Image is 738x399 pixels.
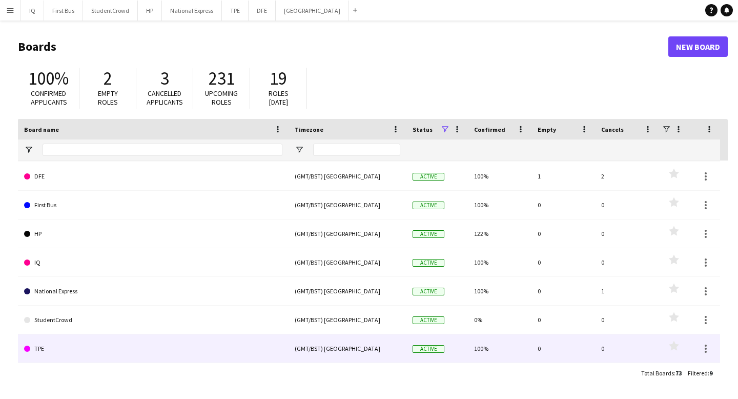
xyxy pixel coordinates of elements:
[531,248,595,276] div: 0
[413,202,444,209] span: Active
[24,162,282,191] a: DFE
[24,126,59,133] span: Board name
[249,1,276,21] button: DFE
[468,220,531,248] div: 122%
[688,369,708,377] span: Filtered
[43,144,282,156] input: Board name Filter Input
[531,277,595,305] div: 0
[24,306,282,334] a: StudentCrowd
[138,1,162,21] button: HP
[162,1,222,21] button: National Express
[24,248,282,277] a: IQ
[641,363,682,383] div: :
[98,89,118,107] span: Empty roles
[413,288,444,295] span: Active
[289,248,406,276] div: (GMT/BST) [GEOGRAPHIC_DATA]
[468,162,531,190] div: 100%
[44,1,83,21] button: First Bus
[289,191,406,219] div: (GMT/BST) [GEOGRAPHIC_DATA]
[668,36,728,57] a: New Board
[709,369,712,377] span: 9
[595,220,659,248] div: 0
[147,89,183,107] span: Cancelled applicants
[595,191,659,219] div: 0
[295,126,323,133] span: Timezone
[21,1,44,21] button: IQ
[18,39,668,54] h1: Boards
[31,89,67,107] span: Confirmed applicants
[413,173,444,181] span: Active
[104,67,112,90] span: 2
[413,230,444,238] span: Active
[24,220,282,248] a: HP
[24,191,282,220] a: First Bus
[209,67,235,90] span: 231
[413,345,444,353] span: Active
[468,191,531,219] div: 100%
[313,144,400,156] input: Timezone Filter Input
[531,191,595,219] div: 0
[205,89,238,107] span: Upcoming roles
[24,334,282,363] a: TPE
[601,126,624,133] span: Cancels
[222,1,249,21] button: TPE
[531,306,595,334] div: 0
[24,145,33,154] button: Open Filter Menu
[276,1,349,21] button: [GEOGRAPHIC_DATA]
[675,369,682,377] span: 73
[595,248,659,276] div: 0
[474,126,505,133] span: Confirmed
[468,277,531,305] div: 100%
[289,220,406,248] div: (GMT/BST) [GEOGRAPHIC_DATA]
[160,67,169,90] span: 3
[289,306,406,334] div: (GMT/BST) [GEOGRAPHIC_DATA]
[595,334,659,363] div: 0
[269,89,289,107] span: Roles [DATE]
[595,162,659,190] div: 2
[595,277,659,305] div: 1
[468,306,531,334] div: 0%
[24,277,282,306] a: National Express
[531,334,595,363] div: 0
[413,316,444,324] span: Active
[28,67,69,90] span: 100%
[538,126,556,133] span: Empty
[468,334,531,363] div: 100%
[413,259,444,267] span: Active
[595,306,659,334] div: 0
[83,1,138,21] button: StudentCrowd
[688,363,712,383] div: :
[468,248,531,276] div: 100%
[641,369,674,377] span: Total Boards
[289,277,406,305] div: (GMT/BST) [GEOGRAPHIC_DATA]
[289,334,406,363] div: (GMT/BST) [GEOGRAPHIC_DATA]
[270,67,287,90] span: 19
[413,126,433,133] span: Status
[295,145,304,154] button: Open Filter Menu
[531,162,595,190] div: 1
[289,162,406,190] div: (GMT/BST) [GEOGRAPHIC_DATA]
[531,220,595,248] div: 0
